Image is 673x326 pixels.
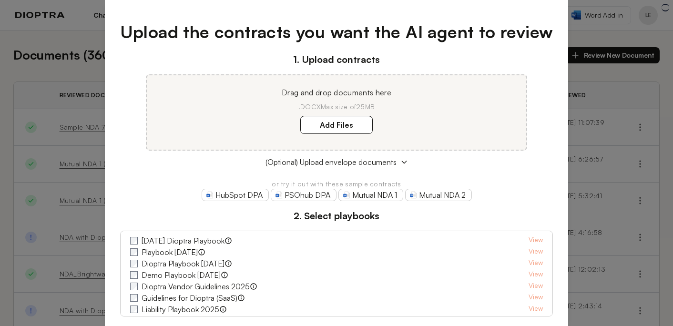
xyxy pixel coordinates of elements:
[529,269,543,281] a: View
[338,189,403,201] a: Mutual NDA 1
[300,116,373,134] label: Add Files
[202,189,269,201] a: HubSpot DPA
[142,292,237,304] label: Guidelines for Dioptra (SaaS)
[120,19,553,45] h1: Upload the contracts you want the AI agent to review
[529,304,543,315] a: View
[120,209,553,223] h3: 2. Select playbooks
[271,189,336,201] a: PSOhub DPA
[142,246,198,258] label: Playbook [DATE]
[142,304,219,315] label: Liability Playbook 2025
[529,281,543,292] a: View
[142,269,221,281] label: Demo Playbook [DATE]
[529,258,543,269] a: View
[142,258,224,269] label: Dioptra Playbook [DATE]
[529,235,543,246] a: View
[142,281,250,292] label: Dioptra Vendor Guidelines 2025
[158,87,515,98] p: Drag and drop documents here
[120,179,553,189] p: or try it out with these sample contracts
[120,52,553,67] h3: 1. Upload contracts
[158,102,515,112] p: .DOCX Max size of 25MB
[405,189,472,201] a: Mutual NDA 2
[529,292,543,304] a: View
[265,156,397,168] span: (Optional) Upload envelope documents
[142,235,224,246] label: [DATE] Dioptra Playbook
[529,246,543,258] a: View
[120,156,553,168] button: (Optional) Upload envelope documents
